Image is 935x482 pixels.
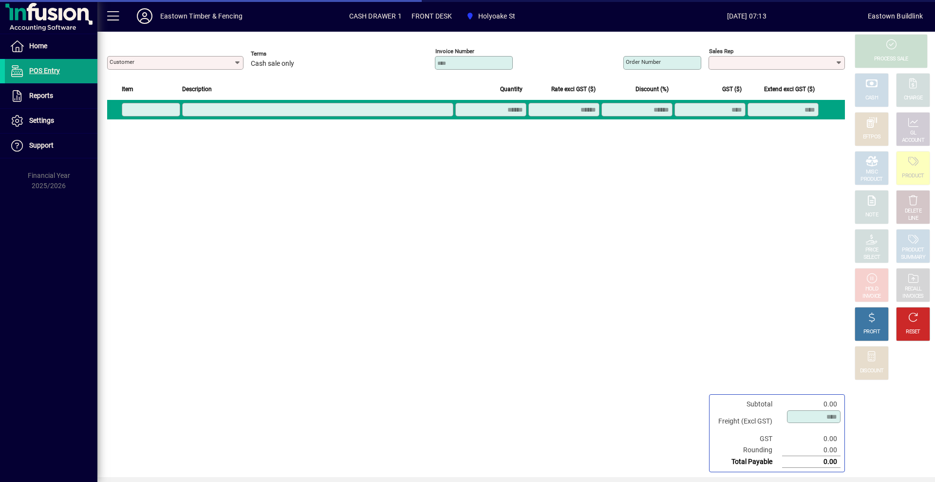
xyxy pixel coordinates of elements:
div: PRODUCT [860,176,882,183]
div: INVOICE [862,293,880,300]
span: [DATE] 07:13 [625,8,868,24]
span: Rate excl GST ($) [551,84,596,95]
span: Support [29,141,54,149]
span: Home [29,42,47,50]
span: Holyoake St [462,7,519,25]
a: Support [5,134,97,158]
mat-label: Order number [626,58,661,65]
a: Home [5,34,97,58]
div: EFTPOS [863,134,881,141]
td: 0.00 [782,399,841,410]
td: GST [713,433,782,444]
div: DELETE [905,208,921,215]
div: PRODUCT [902,247,924,254]
span: Item [122,84,133,95]
span: FRONT DESK [411,8,452,24]
div: CHARGE [904,95,923,102]
td: 0.00 [782,433,841,444]
div: MISC [866,169,878,176]
div: ACCOUNT [902,137,924,144]
div: NOTE [865,212,878,219]
div: PROFIT [863,328,880,336]
span: Reports [29,92,53,99]
span: Extend excl GST ($) [764,84,815,95]
mat-label: Sales rep [709,48,733,55]
a: Reports [5,84,97,108]
td: 0.00 [782,456,841,468]
span: Settings [29,116,54,124]
span: Discount (%) [636,84,669,95]
div: RESET [906,328,920,336]
td: Freight (Excl GST) [713,410,782,433]
div: SUMMARY [901,254,925,261]
div: PRICE [865,247,879,254]
span: Terms [251,51,309,57]
div: Eastown Timber & Fencing [160,8,243,24]
button: Profile [129,7,160,25]
div: INVOICES [902,293,923,300]
div: DISCOUNT [860,367,883,375]
div: HOLD [865,286,878,293]
div: Eastown Buildlink [868,8,923,24]
span: POS Entry [29,67,60,75]
span: Description [182,84,212,95]
td: Subtotal [713,399,782,410]
span: Quantity [500,84,523,95]
span: CASH DRAWER 1 [349,8,402,24]
a: Settings [5,109,97,133]
span: Holyoake St [478,8,515,24]
div: PROCESS SALE [874,56,908,63]
div: GL [910,130,916,137]
div: SELECT [863,254,880,261]
mat-label: Customer [110,58,134,65]
span: GST ($) [722,84,742,95]
td: Rounding [713,444,782,456]
td: Total Payable [713,456,782,468]
span: Cash sale only [251,60,294,68]
div: LINE [908,215,918,222]
div: RECALL [905,286,922,293]
td: 0.00 [782,444,841,456]
div: CASH [865,95,878,102]
mat-label: Invoice number [435,48,474,55]
div: PRODUCT [902,173,924,180]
